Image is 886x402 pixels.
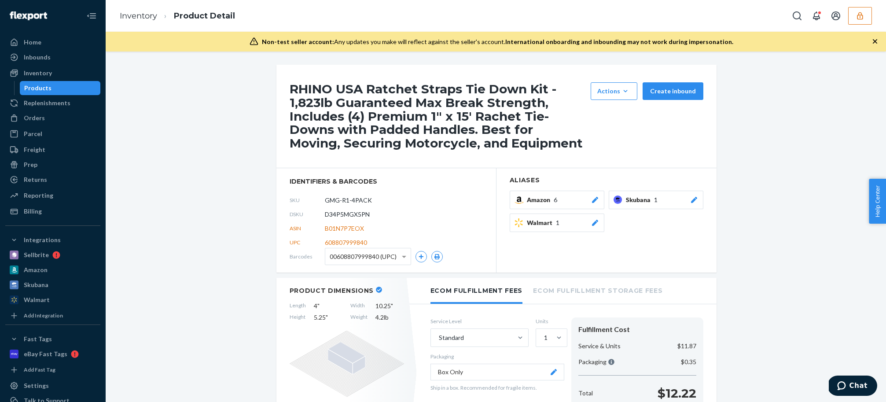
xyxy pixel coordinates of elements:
[430,353,564,360] p: Packaging
[5,379,100,393] a: Settings
[5,347,100,361] a: eBay Fast Tags
[24,84,51,92] div: Products
[174,11,235,21] a: Product Detail
[5,293,100,307] a: Walmart
[325,210,370,219] span: D34P5MGX5PN
[5,111,100,125] a: Orders
[262,37,733,46] div: Any updates you make will reflect against the seller's account.
[510,214,604,232] button: Walmart1
[5,248,100,262] a: Sellbrite
[391,302,393,310] span: "
[290,196,325,204] span: SKU
[83,7,100,25] button: Close Navigation
[330,249,397,264] span: 00608807999840 (UPC)
[24,53,51,62] div: Inbounds
[290,225,325,232] span: ASIN
[5,127,100,141] a: Parcel
[430,317,529,325] label: Service Level
[578,389,593,398] p: Total
[24,381,49,390] div: Settings
[290,177,483,186] span: identifiers & barcodes
[24,175,47,184] div: Returns
[24,266,48,274] div: Amazon
[24,236,61,244] div: Integrations
[5,365,100,375] a: Add Fast Tag
[5,233,100,247] button: Integrations
[869,179,886,224] button: Help Center
[24,114,45,122] div: Orders
[326,313,328,321] span: "
[350,302,368,310] span: Width
[325,238,367,247] span: 608807999840
[314,313,342,322] span: 5.25
[439,333,464,342] div: Standard
[24,145,45,154] div: Freight
[24,350,67,358] div: eBay Fast Tags
[24,69,52,77] div: Inventory
[375,302,404,310] span: 10.25
[829,376,877,398] iframe: Opens a widget where you can chat to one of our agents
[505,38,733,45] span: International onboarding and inbounding may not work during impersonation.
[438,333,439,342] input: Standard
[120,11,157,21] a: Inventory
[510,177,703,184] h2: Aliases
[5,173,100,187] a: Returns
[5,50,100,64] a: Inbounds
[556,218,559,227] span: 1
[5,310,100,321] a: Add Integration
[24,99,70,107] div: Replenishments
[5,158,100,172] a: Prep
[5,96,100,110] a: Replenishments
[658,384,696,402] p: $12.22
[544,333,548,342] div: 1
[24,295,50,304] div: Walmart
[609,191,703,209] button: Skubana1
[5,35,100,49] a: Home
[510,191,604,209] button: Amazon6
[788,7,806,25] button: Open Search Box
[827,7,845,25] button: Open account menu
[5,332,100,346] button: Fast Tags
[262,38,334,45] span: Non-test seller account:
[527,195,554,204] span: Amazon
[375,313,404,322] span: 4.2 lb
[430,384,564,391] p: Ship in a box. Recommended for fragile items.
[24,251,49,259] div: Sellbrite
[24,207,42,216] div: Billing
[24,312,63,319] div: Add Integration
[350,313,368,322] span: Weight
[578,358,614,366] p: Packaging
[808,7,825,25] button: Open notifications
[626,195,654,204] span: Skubana
[578,325,696,335] div: Fulfillment Cost
[578,342,621,350] p: Service & Units
[5,143,100,157] a: Freight
[20,81,101,95] a: Products
[533,278,662,302] li: Ecom Fulfillment Storage Fees
[554,195,557,204] span: 6
[5,204,100,218] a: Billing
[5,66,100,80] a: Inventory
[10,11,47,20] img: Flexport logo
[591,82,637,100] button: Actions
[24,335,52,343] div: Fast Tags
[543,333,544,342] input: 1
[24,160,37,169] div: Prep
[24,366,55,373] div: Add Fast Tag
[24,280,48,289] div: Skubana
[677,342,696,350] p: $11.87
[290,302,306,310] span: Length
[317,302,320,310] span: "
[527,218,556,227] span: Walmart
[430,364,564,380] button: Box Only
[290,287,374,295] h2: Product Dimensions
[597,87,631,96] div: Actions
[290,239,325,246] span: UPC
[5,263,100,277] a: Amazon
[654,195,658,204] span: 1
[5,188,100,203] a: Reporting
[5,278,100,292] a: Skubana
[24,129,42,138] div: Parcel
[290,82,586,150] h1: RHINO USA Ratchet Straps Tie Down Kit - 1,823lb Guaranteed Max Break Strength, Includes (4) Premi...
